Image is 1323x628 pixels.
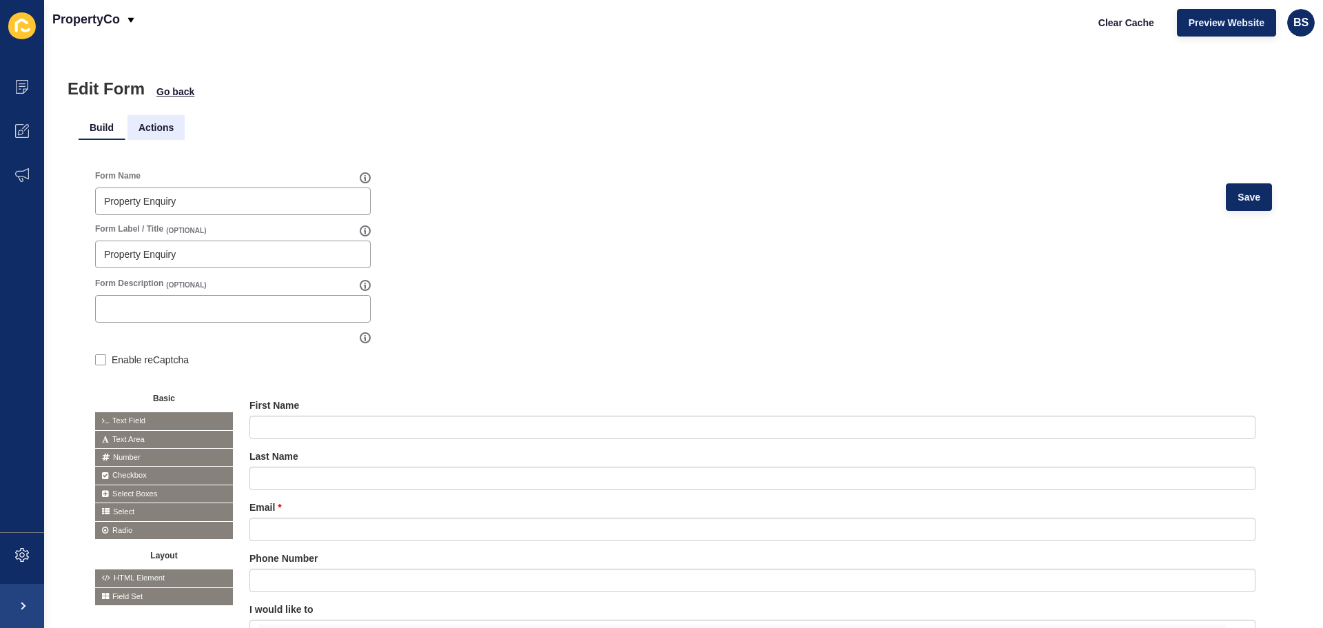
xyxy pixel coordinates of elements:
[95,449,233,466] span: Number
[1098,16,1154,30] span: Clear Cache
[1238,190,1260,204] span: Save
[95,588,233,605] span: Field Set
[1177,9,1276,37] button: Preview Website
[52,2,120,37] p: PropertyCo
[249,449,298,463] label: Last Name
[156,85,195,99] button: Go back
[95,431,233,448] span: Text Area
[249,500,282,514] label: Email
[112,353,189,367] label: Enable reCaptcha
[95,522,233,539] span: Radio
[95,223,163,234] label: Form Label / Title
[95,503,233,520] span: Select
[166,281,206,290] span: (OPTIONAL)
[249,602,314,616] label: I would like to
[1087,9,1166,37] button: Clear Cache
[127,115,185,140] li: Actions
[95,569,233,587] span: HTML Element
[249,551,318,565] label: Phone Number
[95,389,233,405] button: Basic
[95,546,233,563] button: Layout
[95,485,233,503] span: Select Boxes
[166,226,206,236] span: (OPTIONAL)
[95,412,233,429] span: Text Field
[95,278,163,289] label: Form Description
[68,79,145,99] h1: Edit Form
[1293,16,1309,30] span: BS
[95,170,141,181] label: Form Name
[1226,183,1272,211] button: Save
[95,467,233,484] span: Checkbox
[156,85,194,99] span: Go back
[249,398,299,412] label: First Name
[79,115,125,140] li: Build
[1189,16,1264,30] span: Preview Website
